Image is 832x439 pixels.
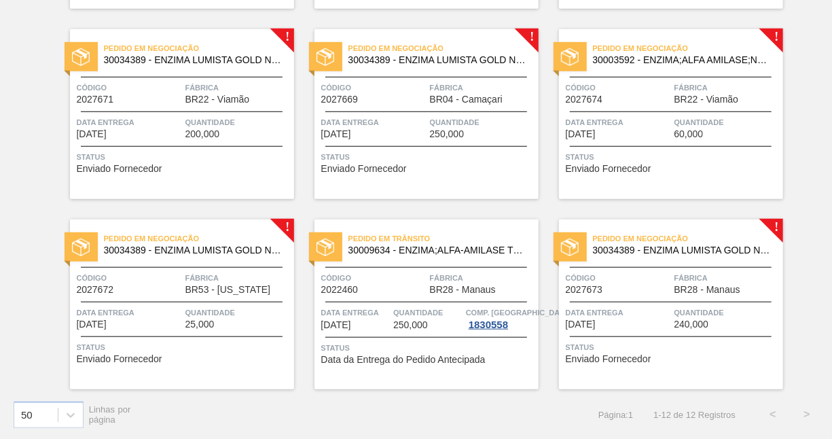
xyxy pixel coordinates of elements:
span: Enviado Fornecedor [77,354,162,364]
span: 08/10/2025 [321,320,351,330]
span: Pedido em Negociação [593,41,783,55]
span: 1 - 12 de 12 Registros [653,410,736,420]
span: Status [321,150,535,164]
a: !statusPedido em Negociação30034389 - ENZIMA LUMISTA GOLD NOVONESIS 25KGCódigo2027672FábricaBR53 ... [50,219,294,389]
span: Data entrega [77,116,182,129]
span: 28/09/2025 [321,129,351,139]
img: status [316,239,334,256]
span: Fábrica [674,271,780,285]
span: 30003592 - ENZIMA;ALFA AMILASE;NAO TERMOESTAVEL BAN [593,55,772,65]
span: 2027669 [321,94,359,105]
span: 25/10/2025 [566,319,596,330]
span: 200,000 [185,129,220,139]
a: !statusPedido em Negociação30034389 - ENZIMA LUMISTA GOLD NOVONESIS 25KGCódigo2027669FábricaBR04 ... [294,29,539,199]
a: Comp. [GEOGRAPHIC_DATA]1830558 [466,306,535,330]
span: Status [566,150,780,164]
span: Pedido em Negociação [104,41,294,55]
span: BR22 - Viamão [185,94,250,105]
span: 250,000 [430,129,465,139]
span: Código [321,81,427,94]
span: Quantidade [393,306,463,319]
span: Data entrega [566,116,671,129]
span: BR28 - Manaus [430,285,496,295]
img: status [561,48,579,66]
span: Pedido em Negociação [348,41,539,55]
span: Data entrega [321,116,427,129]
span: Status [77,150,291,164]
span: BR04 - Camaçari [430,94,503,105]
span: Pedido em Trânsito [348,232,539,245]
span: Pedido em Negociação [104,232,294,245]
a: !statusPedido em Negociação30034389 - ENZIMA LUMISTA GOLD NOVONESIS 25KGCódigo2027671FábricaBR22 ... [50,29,294,199]
span: Data entrega [77,306,182,319]
span: Enviado Fornecedor [321,164,407,174]
span: Pedido em Negociação [593,232,783,245]
span: 250,000 [393,320,428,330]
span: Fábrica [674,81,780,94]
div: 50 [21,409,33,421]
span: 30034389 - ENZIMA LUMISTA GOLD NOVONESIS 25KG [104,245,283,256]
span: Fábrica [430,81,535,94]
span: 2027672 [77,285,114,295]
span: 2027674 [566,94,603,105]
span: Status [321,341,535,355]
span: Data entrega [321,306,391,319]
span: Status [77,340,291,354]
span: 30009634 - ENZIMA;ALFA-AMILASE TERMOESTÁVEL;TERMAMY [348,245,528,256]
a: !statusPedido em Negociação30003592 - ENZIMA;ALFA AMILASE;NAO TERMOESTAVEL BANCódigo2027674Fábric... [539,29,783,199]
span: Data entrega [566,306,671,319]
img: status [316,48,334,66]
span: 25,000 [185,319,215,330]
a: !statusPedido em Negociação30034389 - ENZIMA LUMISTA GOLD NOVONESIS 25KGCódigo2027673FábricaBR28 ... [539,219,783,389]
span: 2027671 [77,94,114,105]
img: status [561,239,579,256]
span: 2027673 [566,285,603,295]
img: status [72,48,90,66]
span: Código [321,271,427,285]
button: < [756,398,790,432]
span: Comp. Carga [466,306,571,319]
span: Código [566,271,671,285]
span: Quantidade [674,306,780,319]
span: Enviado Fornecedor [566,354,651,364]
span: 29/09/2025 [77,319,107,330]
span: Status [566,340,780,354]
img: status [72,239,90,256]
span: Quantidade [185,116,291,129]
span: 30034389 - ENZIMA LUMISTA GOLD NOVONESIS 25KG [104,55,283,65]
span: Enviado Fornecedor [566,164,651,174]
span: 240,000 [674,319,709,330]
span: 28/09/2025 [566,129,596,139]
span: Data da Entrega do Pedido Antecipada [321,355,486,365]
span: 2022460 [321,285,359,295]
span: Código [566,81,671,94]
span: Fábrica [430,271,535,285]
span: BR22 - Viamão [674,94,739,105]
span: Código [77,81,182,94]
span: Fábrica [185,271,291,285]
span: Linhas por página [89,404,131,425]
span: Página : 1 [598,410,633,420]
span: Quantidade [185,306,291,319]
span: 60,000 [674,129,704,139]
span: BR53 - Colorado [185,285,271,295]
span: Quantidade [674,116,780,129]
span: 30034389 - ENZIMA LUMISTA GOLD NOVONESIS 25KG [593,245,772,256]
span: 25/09/2025 [77,129,107,139]
span: 30034389 - ENZIMA LUMISTA GOLD NOVONESIS 25KG [348,55,528,65]
a: statusPedido em Trânsito30009634 - ENZIMA;ALFA-AMILASE TERMOESTÁVEL;TERMAMYCódigo2022460FábricaBR... [294,219,539,389]
button: > [790,398,824,432]
span: Código [77,271,182,285]
div: 1830558 [466,319,511,330]
span: Enviado Fornecedor [77,164,162,174]
span: Quantidade [430,116,535,129]
span: Fábrica [185,81,291,94]
span: BR28 - Manaus [674,285,740,295]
